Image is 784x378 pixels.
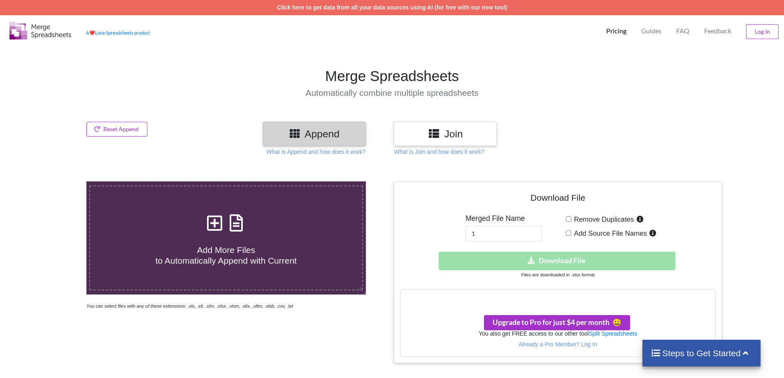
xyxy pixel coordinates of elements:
p: FAQ [676,27,689,35]
span: Add Source File Names [571,230,647,237]
h5: Merged File Name [465,214,542,223]
p: What is Append and how does it work? [266,148,365,156]
h3: Your files are more than 1 MB [400,294,715,303]
small: Files are downloaded in .xlsx format [521,272,594,277]
a: Click here to get data from all your data sources using AI (for free with our new tool) [277,4,507,11]
h3: Append [269,128,360,140]
iframe: chat widget [8,345,35,370]
button: Upgrade to Pro for just $4 per monthsmile [484,315,630,330]
button: Reset Append [86,122,147,137]
span: Upgrade to Pro for just $4 per month [493,318,621,327]
span: Remove Duplicates [571,216,634,223]
span: Add More Files to Automatically Append with Current [156,245,297,265]
a: AheartLove Spreadsheets product [86,30,150,35]
p: Pricing [606,27,626,35]
i: You can select files with any of these extensions: .xls, .xlt, .xlm, .xlsx, .xlsm, .xltx, .xltm, ... [86,304,293,308]
h3: Join [400,128,491,140]
span: heart [89,30,95,35]
h4: Steps to Get Started [651,348,752,358]
p: What is Join and how does it work? [394,148,484,156]
h4: Download File [400,188,715,211]
img: Logo.png [9,22,71,39]
input: Enter File Name [465,226,542,241]
p: Already a Pro Member? Log In [400,340,715,348]
a: Split Spreadsheets [589,330,637,337]
span: Feedback [704,28,731,34]
button: Log In [746,24,779,39]
iframe: chat widget [8,216,156,341]
span: smile [610,318,621,327]
p: Guides [641,27,661,35]
h6: You also get FREE access to our other tool [400,330,715,337]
